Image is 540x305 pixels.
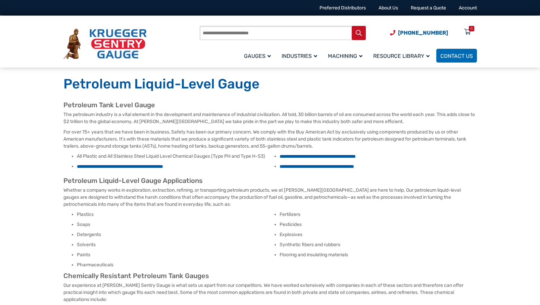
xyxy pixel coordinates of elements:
a: About Us [379,5,398,11]
a: Account [459,5,477,11]
li: Pharmaceuticals [77,262,274,268]
a: Gauges [240,48,278,64]
p: Our experience at [PERSON_NAME] Sentry Gauge is what sets us apart from our competitors. We have ... [63,282,477,303]
a: Contact Us [436,49,477,63]
li: Pesticides [280,221,477,228]
a: Resource Library [369,48,436,64]
span: Industries [282,53,317,59]
a: Machining [324,48,369,64]
span: Contact Us [440,53,473,59]
span: Machining [328,53,362,59]
p: The petroleum industry is a vital element in the development and maintenance of industrial civili... [63,111,477,125]
li: Paints [77,252,274,258]
div: 0 [471,26,473,31]
li: Detergents [77,231,274,238]
h2: Chemically Resistant Petroleum Tank Gauges [63,272,477,280]
span: [PHONE_NUMBER] [398,30,448,36]
li: Solvents [77,241,274,248]
li: Synthetic fibers and rubbers [280,241,477,248]
a: Phone Number (920) 434-8860 [390,29,448,37]
li: Flooring and insulating materials [280,252,477,258]
li: Soaps [77,221,274,228]
a: Request a Quote [411,5,446,11]
a: Industries [278,48,324,64]
li: All Plastic and All Stainless Steel Liquid Level Chemical Gauges (Type PH and Type H-S3) [77,153,274,160]
p: Whether a company works in exploration, extraction, refining, or transporting petroleum products,... [63,187,477,208]
li: Explosives [280,231,477,238]
span: Gauges [244,53,271,59]
h2: Petroleum Liquid-Level Gauge Applications [63,177,477,185]
li: Fertilizers [280,211,477,218]
li: Plastics [77,211,274,218]
a: Preferred Distributors [320,5,366,11]
span: Resource Library [373,53,430,59]
h2: Petroleum Tank Level Gauge [63,101,477,109]
img: Krueger Sentry Gauge [63,29,147,60]
h1: Petroleum Liquid-Level Gauge [63,76,477,92]
p: For over 75+ years that we have been in business, Safety has been our primary concern. We comply ... [63,128,477,150]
